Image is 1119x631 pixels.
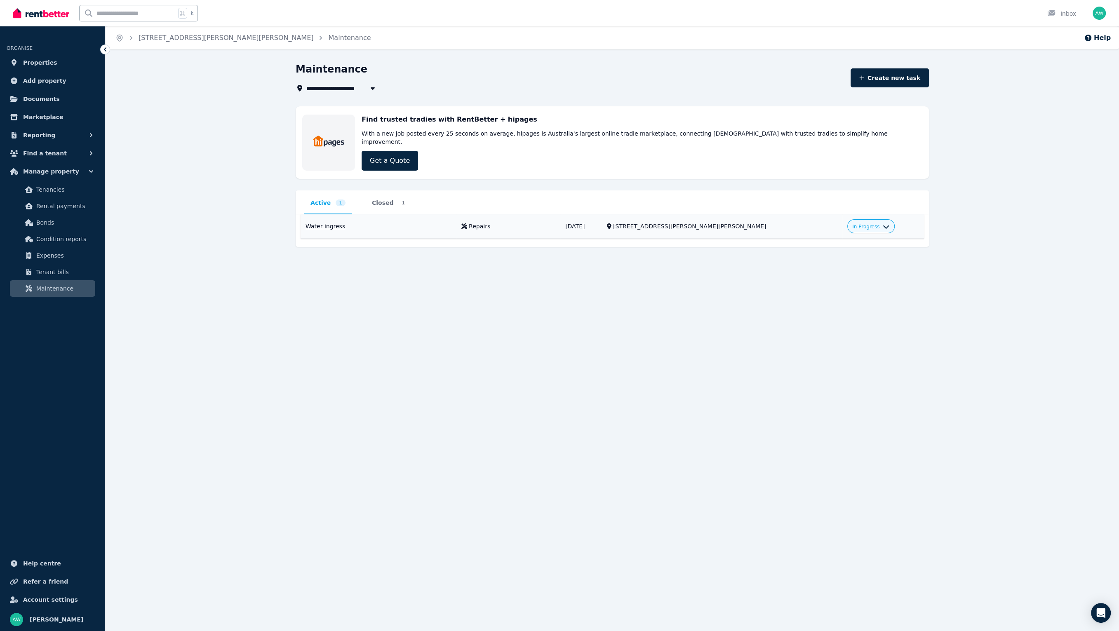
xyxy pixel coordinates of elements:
h3: Find trusted tradies with RentBetter + hipages [362,115,537,124]
a: Refer a friend [7,573,99,590]
span: Bonds [36,218,92,228]
img: Trades & Maintenance [313,134,345,149]
h1: Maintenance [296,63,367,76]
span: Help centre [23,558,61,568]
span: 1 [398,199,408,206]
a: Tenancies [10,181,95,198]
div: Water ingress [306,222,451,230]
td: [DATE] [560,214,602,239]
button: In Progress [852,223,889,230]
button: Help [1084,33,1111,43]
a: Rental payments [10,198,95,214]
nav: Tabs [304,199,921,214]
span: Maintenance [36,284,92,293]
span: Expenses [36,251,92,260]
img: Andrew Wong [10,613,23,626]
button: Create new task [851,68,929,87]
span: Reporting [23,130,55,140]
a: Account settings [7,591,99,608]
span: Tenant bills [36,267,92,277]
span: Find a tenant [23,148,67,158]
div: Inbox [1047,9,1076,18]
span: Documents [23,94,60,104]
a: Documents [7,91,99,107]
img: RentBetter [13,7,69,19]
span: [PERSON_NAME] [30,615,83,624]
a: [STREET_ADDRESS][PERSON_NAME][PERSON_NAME] [139,34,313,42]
span: Marketplace [23,112,63,122]
span: Account settings [23,595,78,605]
p: With a new job posted every 25 seconds on average, hipages is Australia's largest online tradie m... [362,129,922,146]
nav: Breadcrumb [106,26,381,49]
a: Maintenance [328,34,371,42]
div: Repairs [469,222,490,230]
span: Rental payments [36,201,92,211]
span: ORGANISE [7,45,33,51]
span: k [190,10,193,16]
button: Find a tenant [7,145,99,162]
button: Reporting [7,127,99,143]
span: Add property [23,76,66,86]
div: Open Intercom Messenger [1091,603,1111,623]
span: Condition reports [36,234,92,244]
span: Properties [23,58,57,68]
a: Maintenance [10,280,95,297]
a: Get a Quote [362,151,418,171]
a: Condition reports [10,231,95,247]
a: Bonds [10,214,95,231]
a: Add property [7,73,99,89]
span: Closed [372,199,394,207]
a: Tenant bills [10,264,95,280]
a: Expenses [10,247,95,264]
span: Active [310,199,331,207]
span: Tenancies [36,185,92,195]
span: Refer a friend [23,577,68,586]
a: Properties [7,54,99,71]
img: Andrew Wong [1093,7,1106,20]
div: [STREET_ADDRESS][PERSON_NAME][PERSON_NAME] [613,222,837,230]
a: Help centre [7,555,99,572]
button: Manage property [7,163,99,180]
a: Marketplace [7,109,99,125]
span: Manage property [23,167,79,176]
span: In Progress [852,223,879,230]
span: 1 [336,199,346,206]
